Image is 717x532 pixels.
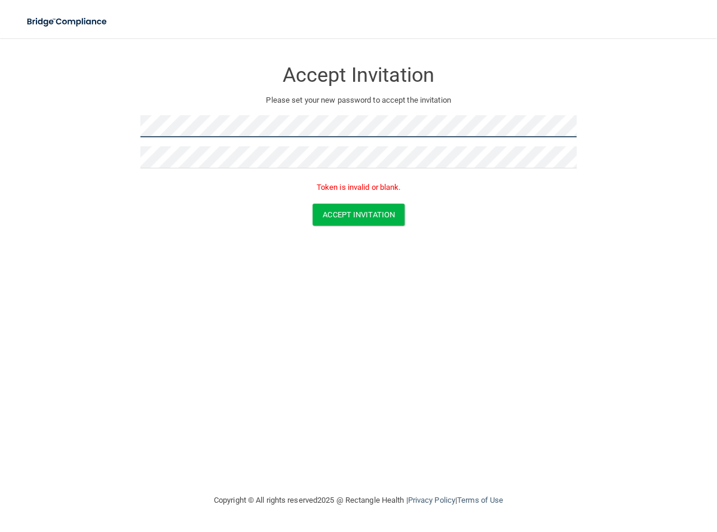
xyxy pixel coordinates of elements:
button: Accept Invitation [312,204,405,226]
a: Terms of Use [457,496,503,505]
p: Token is invalid or blank. [140,180,577,195]
div: Copyright © All rights reserved 2025 @ Rectangle Health | | [140,481,577,519]
a: Privacy Policy [407,496,455,505]
img: bridge_compliance_login_screen.278c3ca4.svg [18,10,117,34]
p: Please set your new password to accept the invitation [149,93,568,107]
h3: Accept Invitation [140,64,577,86]
iframe: Drift Widget Chat Controller [510,447,703,495]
